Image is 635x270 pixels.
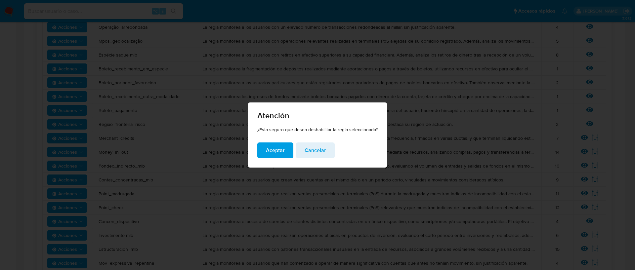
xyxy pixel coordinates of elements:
button: Cancelar [296,142,335,158]
span: Atención [257,112,378,120]
span: Aceptar [266,143,285,158]
div: ¿Esta seguro que desea deshabilitar la regla seleccionada? [248,127,387,142]
button: Aceptar [257,142,293,158]
span: Cancelar [305,143,326,158]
